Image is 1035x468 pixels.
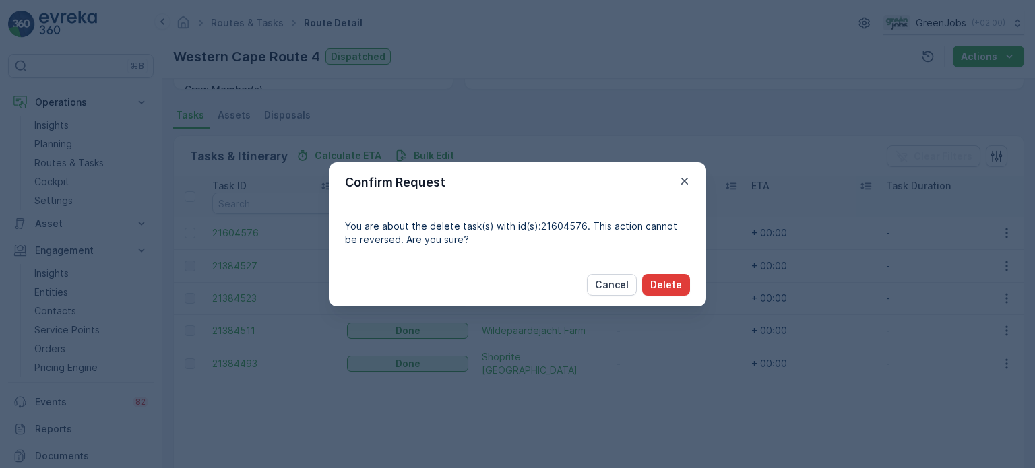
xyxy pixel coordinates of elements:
p: Delete [650,278,682,292]
p: Cancel [595,278,629,292]
button: Delete [642,274,690,296]
p: Confirm Request [345,173,445,192]
p: You are about the delete task(s) with id(s):21604576. This action cannot be reversed. Are you sure? [345,220,690,246]
button: Cancel [587,274,637,296]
